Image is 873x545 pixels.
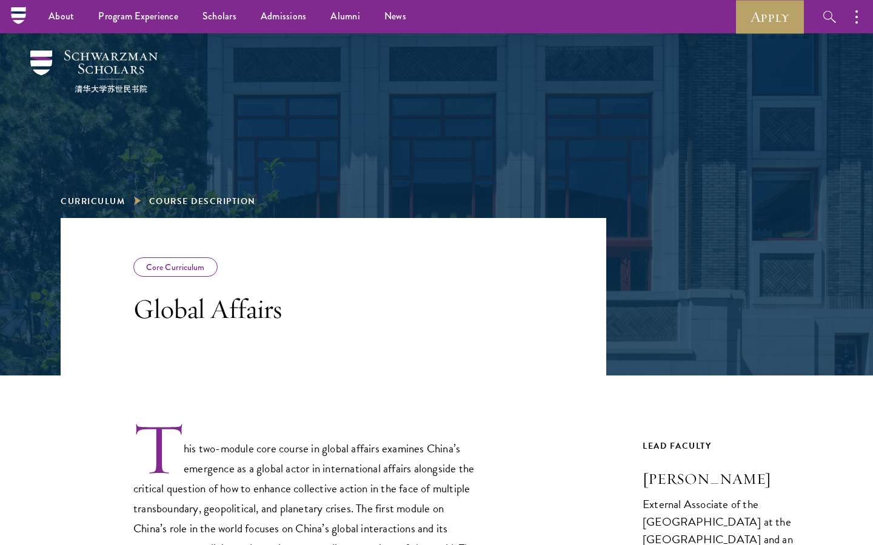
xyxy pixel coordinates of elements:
[133,257,218,277] div: Core Curriculum
[133,292,479,326] h3: Global Affairs
[149,195,256,208] span: Course Description
[643,438,812,454] div: Lead Faculty
[643,469,812,489] h3: [PERSON_NAME]
[30,50,158,93] img: Schwarzman Scholars
[61,195,125,208] a: Curriculum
